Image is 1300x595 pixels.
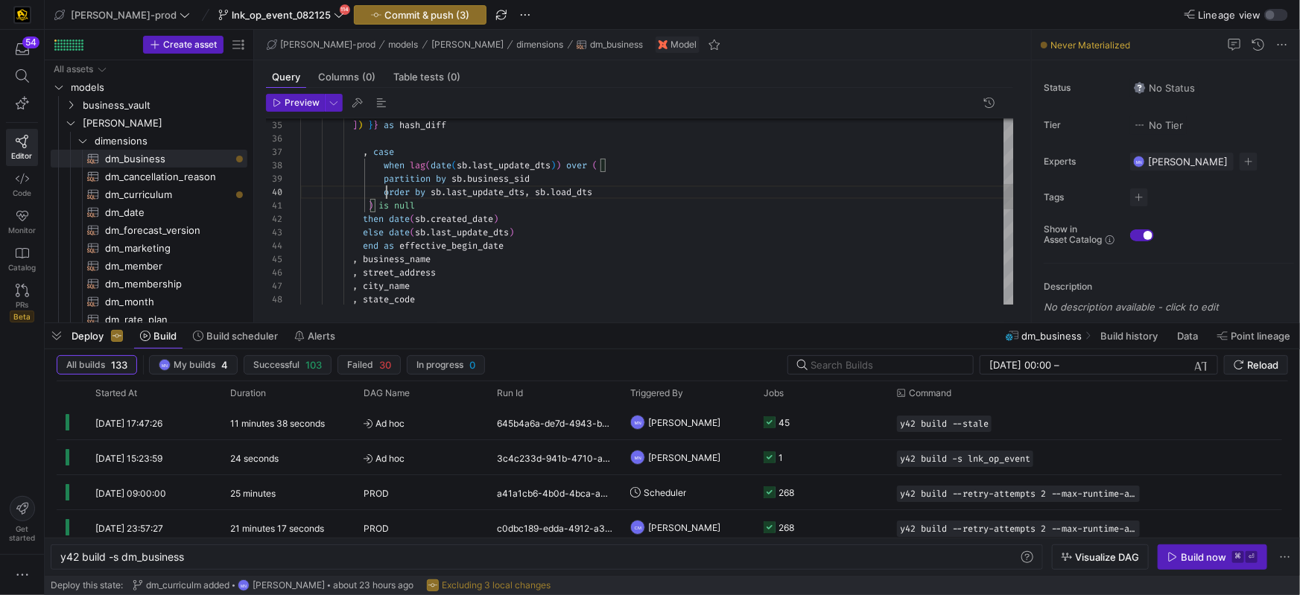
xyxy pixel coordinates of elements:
[1246,551,1258,563] kbd: ⏎
[1052,544,1149,570] button: Visualize DAG
[54,64,93,74] div: All assets
[442,580,551,591] span: Excluding 3 local changes
[288,323,342,349] button: Alerts
[51,168,247,185] div: Press SPACE to select this row.
[368,200,373,211] span: )
[354,5,486,25] button: Commit & push (3)
[186,323,285,349] button: Build scheduler
[373,146,394,158] span: case
[447,72,460,82] span: (0)
[535,186,545,198] span: sb
[590,39,643,50] span: dm_business
[51,203,247,221] a: dm_date​​​​​​​​​​
[6,278,38,328] a: PRsBeta
[253,360,299,370] span: Successful
[384,173,431,185] span: partition
[51,96,247,114] div: Press SPACE to select this row.
[1062,359,1160,371] input: End datetime
[8,263,36,272] span: Catalog
[493,213,498,225] span: )
[1224,355,1288,375] button: Reload
[363,267,436,279] span: street_address
[83,97,245,114] span: business_vault
[551,186,592,198] span: load_dts
[431,159,451,171] span: date
[95,523,163,534] span: [DATE] 23:57:27
[363,240,378,252] span: end
[566,159,587,171] span: over
[545,186,551,198] span: .
[280,39,375,50] span: [PERSON_NAME]-prod
[389,39,419,50] span: models
[105,222,230,239] span: dm_forecast_version​​​​​​​​​​
[1050,39,1130,51] span: Never Materialized
[6,241,38,278] a: Catalog
[363,213,384,225] span: then
[363,146,368,158] span: ,
[1133,156,1145,168] div: MN
[51,293,247,311] a: dm_month​​​​​​​​​​
[10,311,34,322] span: Beta
[51,60,247,78] div: Press SPACE to select this row.
[467,159,472,171] span: .
[1044,83,1118,93] span: Status
[764,388,784,398] span: Jobs
[1211,323,1297,349] button: Point lineage
[95,453,162,464] span: [DATE] 15:23:59
[318,72,375,82] span: Columns
[407,355,485,375] button: In progress0
[51,239,247,257] div: Press SPACE to select this row.
[410,213,415,225] span: (
[363,293,415,305] span: state_code
[648,510,720,545] span: [PERSON_NAME]
[423,576,554,595] button: Excluding 3 local changes
[462,173,467,185] span: .
[266,145,282,159] div: 37
[51,257,247,275] div: Press SPACE to select this row.
[163,39,217,50] span: Create asset
[266,159,282,172] div: 38
[779,510,794,545] div: 268
[358,119,363,131] span: )
[8,226,36,235] span: Monitor
[6,490,38,548] button: Getstarted
[352,293,358,305] span: ,
[425,213,431,225] span: .
[1158,544,1267,570] button: Build now⌘⏎
[431,226,509,238] span: last_update_dts
[394,200,415,211] span: null
[363,226,384,238] span: else
[22,36,39,48] div: 54
[393,72,460,82] span: Table tests
[1247,359,1278,371] span: Reload
[266,252,282,266] div: 45
[779,405,790,440] div: 45
[410,159,425,171] span: lag
[159,359,171,371] div: MN
[266,172,282,185] div: 39
[384,240,394,252] span: as
[389,226,410,238] span: date
[1181,551,1226,563] div: Build now
[105,168,230,185] span: dm_cancellation_reason​​​​​​​​​​
[266,118,282,132] div: 35
[364,441,479,476] span: Ad hoc
[379,359,391,371] span: 30
[60,550,184,563] span: y42 build -s dm_business
[648,440,720,475] span: [PERSON_NAME]
[362,72,375,82] span: (0)
[143,36,223,54] button: Create asset
[244,355,332,375] button: Successful103
[71,9,177,21] span: [PERSON_NAME]-prod
[364,476,389,511] span: PROD
[105,311,230,328] span: dm_rate_plan​​​​​​​​​​
[909,388,951,398] span: Command
[51,239,247,257] a: dm_marketing​​​​​​​​​​
[556,159,561,171] span: )
[900,524,1137,534] span: y42 build --retry-attempts 2 --max-runtime-all 1h
[1130,78,1199,98] button: No statusNo Status
[230,523,324,534] y42-duration: 21 minutes 17 seconds
[146,580,229,591] span: dm_curriculm added
[488,440,621,474] div: 3c4c233d-941b-4710-ae4f-cd5b0b5cc9e7
[51,78,247,96] div: Press SPACE to select this row.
